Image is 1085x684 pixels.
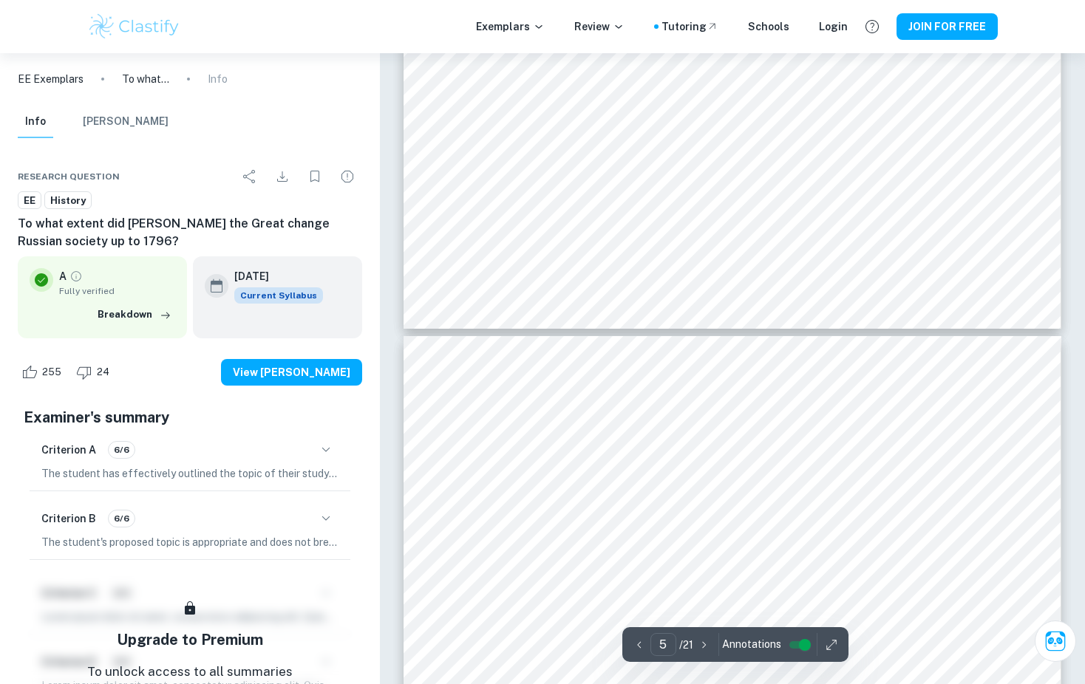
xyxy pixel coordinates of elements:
[109,512,135,525] span: 6/6
[819,18,848,35] a: Login
[87,663,293,682] p: To unlock access to all summaries
[1035,620,1076,662] button: Ask Clai
[45,194,91,208] span: History
[24,406,356,428] h5: Examiner's summary
[109,443,135,456] span: 6/6
[41,442,96,458] h6: Criterion A
[18,191,41,210] a: EE
[234,287,323,304] span: Current Syllabus
[661,18,718,35] a: Tutoring
[89,365,118,380] span: 24
[897,13,998,40] button: JOIN FOR FREE
[234,287,323,304] div: This exemplar is based on the current syllabus. Feel free to refer to it for inspiration/ideas wh...
[860,14,885,39] button: Help and Feedback
[83,106,169,138] button: [PERSON_NAME]
[94,304,175,326] button: Breakdown
[300,162,330,191] div: Bookmark
[18,194,41,208] span: EE
[748,18,789,35] a: Schools
[18,71,84,87] a: EE Exemplars
[41,465,339,482] p: The student has effectively outlined the topic of their study at the beginning of the essay, clea...
[18,106,53,138] button: Info
[234,268,311,284] h6: [DATE]
[722,637,781,652] span: Annotations
[476,18,545,35] p: Exemplars
[117,629,263,651] h5: Upgrade to Premium
[41,534,339,550] p: The student's proposed topic is appropriate and does not breach the ten-year rule, so the criteri...
[18,215,362,250] h6: To what extent did [PERSON_NAME] the Great change Russian society up to 1796?
[268,162,297,191] div: Download
[679,637,693,653] p: / 21
[44,191,92,210] a: History
[72,360,118,384] div: Dislike
[87,12,181,41] img: Clastify logo
[574,18,625,35] p: Review
[221,359,362,386] button: View [PERSON_NAME]
[235,162,265,191] div: Share
[18,360,69,384] div: Like
[208,71,228,87] p: Info
[34,365,69,380] span: 255
[122,71,169,87] p: To what extent did [PERSON_NAME] the Great change Russian society up to 1796?
[18,170,120,183] span: Research question
[333,162,362,191] div: Report issue
[59,284,175,298] span: Fully verified
[69,270,83,283] a: Grade fully verified
[41,510,96,527] h6: Criterion B
[59,268,67,284] p: A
